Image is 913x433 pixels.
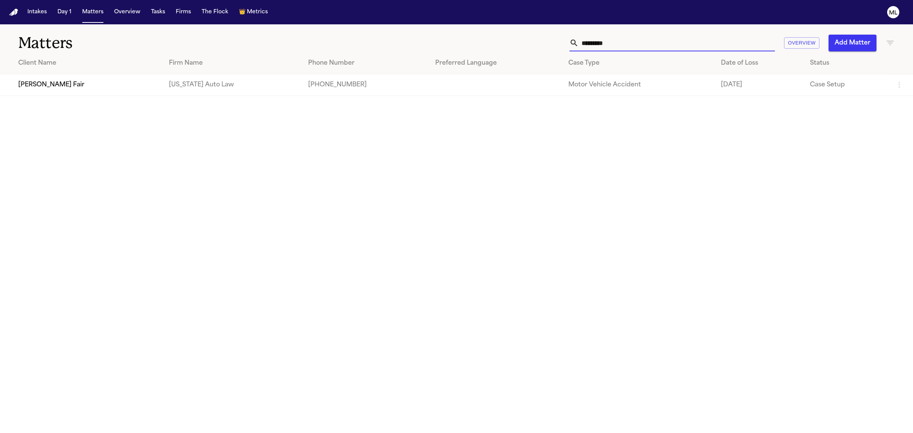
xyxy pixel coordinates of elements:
[715,74,804,96] td: [DATE]
[24,5,50,19] button: Intakes
[568,59,709,68] div: Case Type
[173,5,194,19] button: Firms
[804,74,889,96] td: Case Setup
[54,5,75,19] button: Day 1
[9,9,18,16] img: Finch Logo
[236,5,271,19] button: crownMetrics
[9,9,18,16] a: Home
[562,74,715,96] td: Motor Vehicle Accident
[721,59,798,68] div: Date of Loss
[111,5,143,19] button: Overview
[18,33,281,53] h1: Matters
[302,74,429,96] td: [PHONE_NUMBER]
[308,59,423,68] div: Phone Number
[810,59,883,68] div: Status
[18,59,157,68] div: Client Name
[784,37,819,49] button: Overview
[148,5,168,19] button: Tasks
[163,74,302,96] td: [US_STATE] Auto Law
[829,35,876,51] button: Add Matter
[435,59,556,68] div: Preferred Language
[199,5,231,19] button: The Flock
[79,5,107,19] button: Matters
[169,59,296,68] div: Firm Name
